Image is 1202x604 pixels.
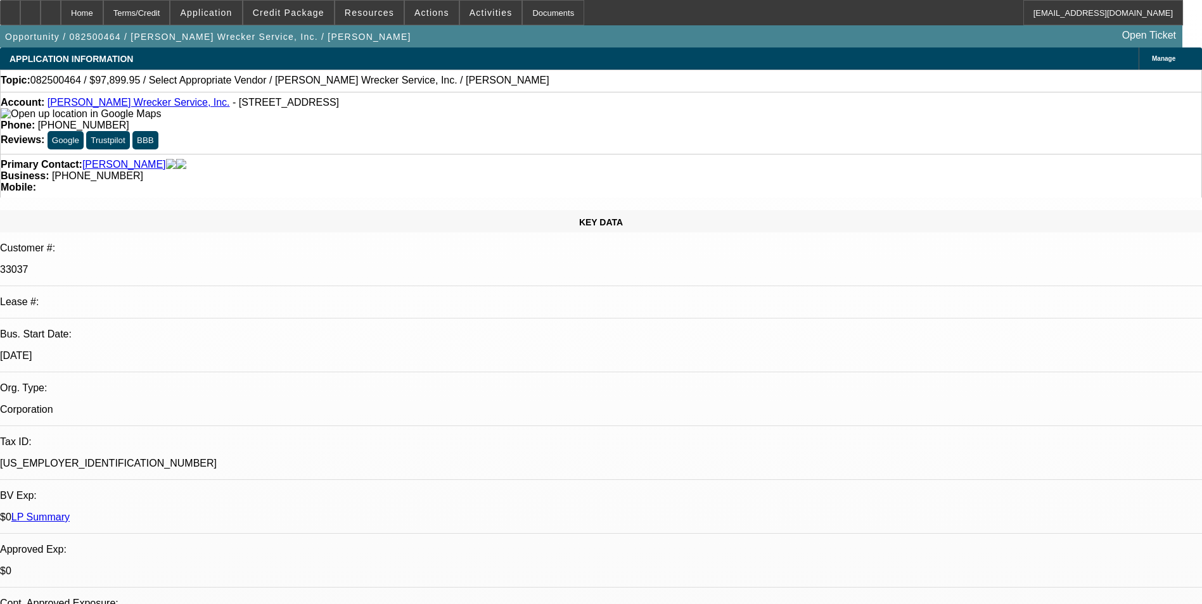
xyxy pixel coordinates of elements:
span: Activities [470,8,513,18]
a: Open Ticket [1117,25,1181,46]
button: Resources [335,1,404,25]
strong: Topic: [1,75,30,86]
strong: Phone: [1,120,35,130]
strong: Primary Contact: [1,159,82,170]
span: KEY DATA [579,217,623,227]
span: [PHONE_NUMBER] [52,170,143,181]
a: [PERSON_NAME] Wrecker Service, Inc. [48,97,230,108]
span: Resources [345,8,394,18]
strong: Business: [1,170,49,181]
strong: Mobile: [1,182,36,192]
a: View Google Maps [1,108,161,119]
span: - [STREET_ADDRESS] [233,97,339,108]
span: Opportunity / 082500464 / [PERSON_NAME] Wrecker Service, Inc. / [PERSON_NAME] [5,32,411,42]
a: LP Summary [11,512,70,522]
button: Actions [405,1,459,25]
strong: Reviews: [1,134,44,145]
strong: Account: [1,97,44,108]
button: Activities [460,1,522,25]
img: facebook-icon.png [166,159,176,170]
span: Manage [1152,55,1175,62]
button: Application [170,1,241,25]
button: Google [48,131,84,149]
button: Credit Package [243,1,334,25]
a: [PERSON_NAME] [82,159,166,170]
span: Actions [414,8,449,18]
button: Trustpilot [86,131,129,149]
span: Credit Package [253,8,324,18]
span: APPLICATION INFORMATION [10,54,133,64]
img: linkedin-icon.png [176,159,186,170]
span: [PHONE_NUMBER] [38,120,129,130]
span: 082500464 / $97,899.95 / Select Appropriate Vendor / [PERSON_NAME] Wrecker Service, Inc. / [PERSO... [30,75,549,86]
button: BBB [132,131,158,149]
span: Application [180,8,232,18]
img: Open up location in Google Maps [1,108,161,120]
